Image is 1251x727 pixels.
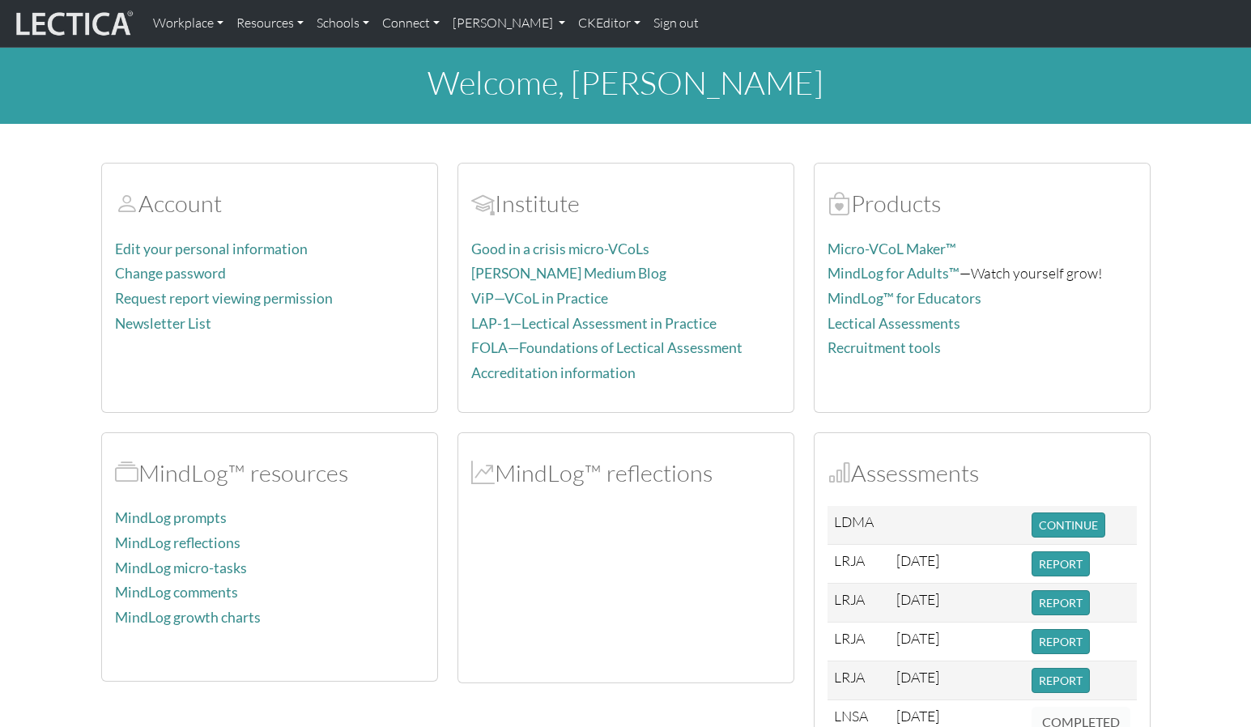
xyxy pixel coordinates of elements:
[115,584,238,601] a: MindLog comments
[471,189,495,218] span: Account
[147,6,230,40] a: Workplace
[471,339,743,356] a: FOLA—Foundations of Lectical Assessment
[115,509,227,526] a: MindLog prompts
[471,240,649,257] a: Good in a crisis micro-VCoLs
[115,609,261,626] a: MindLog growth charts
[471,458,495,487] span: MindLog
[828,189,851,218] span: Products
[310,6,376,40] a: Schools
[828,261,1137,285] p: —Watch yourself grow!
[896,551,939,569] span: [DATE]
[828,584,890,623] td: LRJA
[828,189,1137,218] h2: Products
[828,265,960,282] a: MindLog for Adults™
[896,590,939,608] span: [DATE]
[115,290,333,307] a: Request report viewing permission
[828,458,851,487] span: Assessments
[1032,551,1090,576] button: REPORT
[115,458,138,487] span: MindLog™ resources
[471,265,666,282] a: [PERSON_NAME] Medium Blog
[230,6,310,40] a: Resources
[896,629,939,647] span: [DATE]
[828,545,890,584] td: LRJA
[647,6,705,40] a: Sign out
[115,315,211,332] a: Newsletter List
[471,189,781,218] h2: Institute
[1032,629,1090,654] button: REPORT
[828,623,890,661] td: LRJA
[471,459,781,487] h2: MindLog™ reflections
[12,8,134,39] img: lecticalive
[828,240,956,257] a: Micro-VCoL Maker™
[828,315,960,332] a: Lectical Assessments
[115,265,226,282] a: Change password
[572,6,647,40] a: CKEditor
[446,6,572,40] a: [PERSON_NAME]
[471,364,636,381] a: Accreditation information
[471,315,717,332] a: LAP-1—Lectical Assessment in Practice
[1032,512,1105,538] button: CONTINUE
[115,459,424,487] h2: MindLog™ resources
[1032,668,1090,693] button: REPORT
[115,189,138,218] span: Account
[115,189,424,218] h2: Account
[1032,590,1090,615] button: REPORT
[896,668,939,686] span: [DATE]
[115,534,240,551] a: MindLog reflections
[828,661,890,700] td: LRJA
[115,240,308,257] a: Edit your personal information
[376,6,446,40] a: Connect
[115,559,247,576] a: MindLog micro-tasks
[828,459,1137,487] h2: Assessments
[828,506,890,545] td: LDMA
[828,339,941,356] a: Recruitment tools
[828,290,981,307] a: MindLog™ for Educators
[471,290,608,307] a: ViP—VCoL in Practice
[896,707,939,725] span: [DATE]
